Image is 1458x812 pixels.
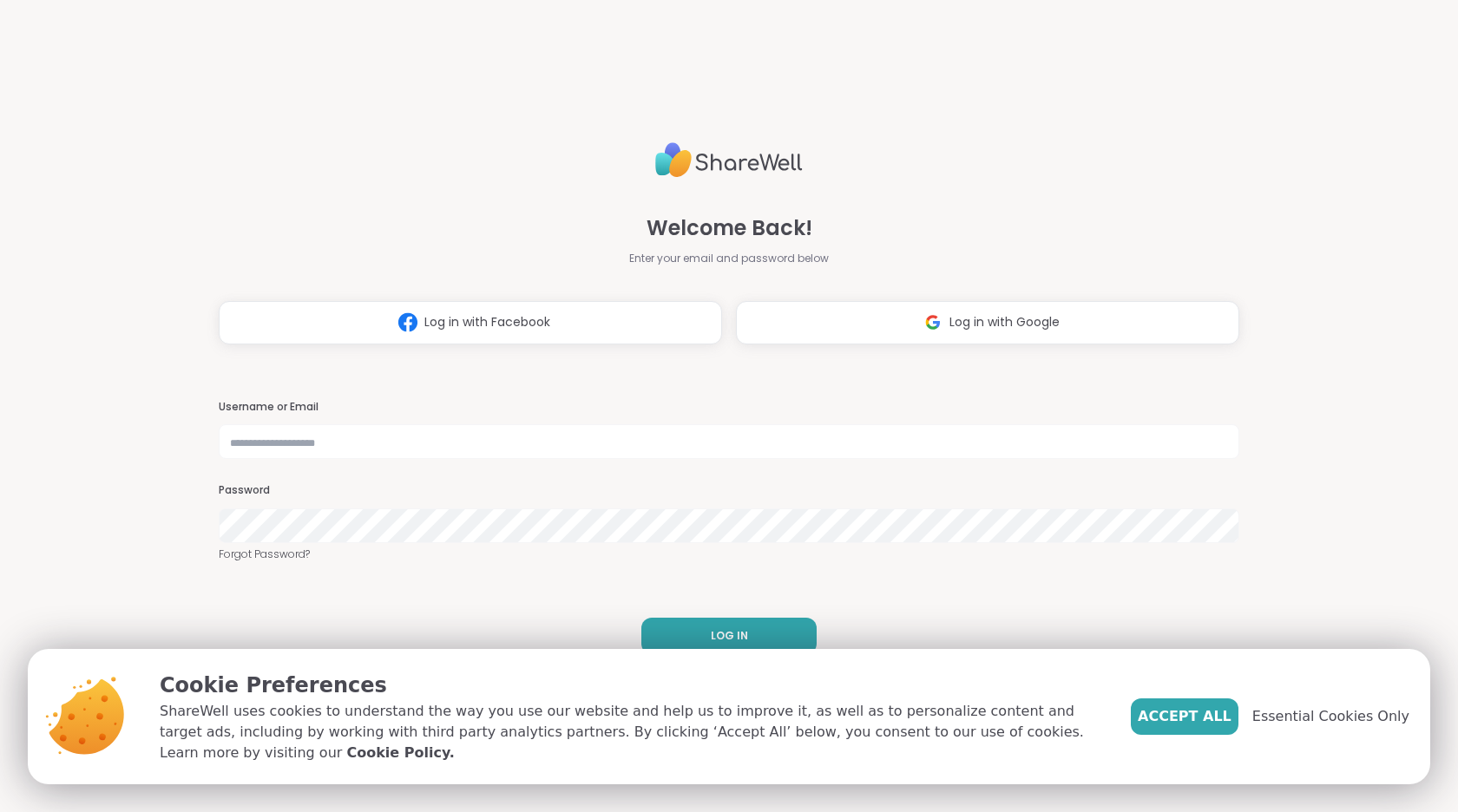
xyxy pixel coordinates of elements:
img: ShareWell Logo [655,135,803,185]
button: Accept All [1131,698,1238,735]
span: Essential Cookies Only [1252,706,1409,727]
span: Welcome Back! [647,213,812,244]
h3: Username or Email [219,400,1239,415]
span: Accept All [1138,706,1231,727]
button: Log in with Facebook [219,301,722,344]
p: ShareWell uses cookies to understand the way you use our website and help us to improve it, as we... [160,701,1103,763]
button: LOG IN [641,618,817,654]
span: Log in with Facebook [424,313,550,331]
span: Log in with Google [949,313,1060,331]
a: Cookie Policy. [346,743,454,763]
span: LOG IN [711,628,748,644]
button: Log in with Google [736,301,1239,344]
span: Enter your email and password below [629,251,829,266]
h3: Password [219,483,1239,498]
img: ShareWell Logomark [916,306,949,338]
p: Cookie Preferences [160,670,1103,701]
a: Forgot Password? [219,547,1239,562]
img: ShareWell Logomark [391,306,424,338]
